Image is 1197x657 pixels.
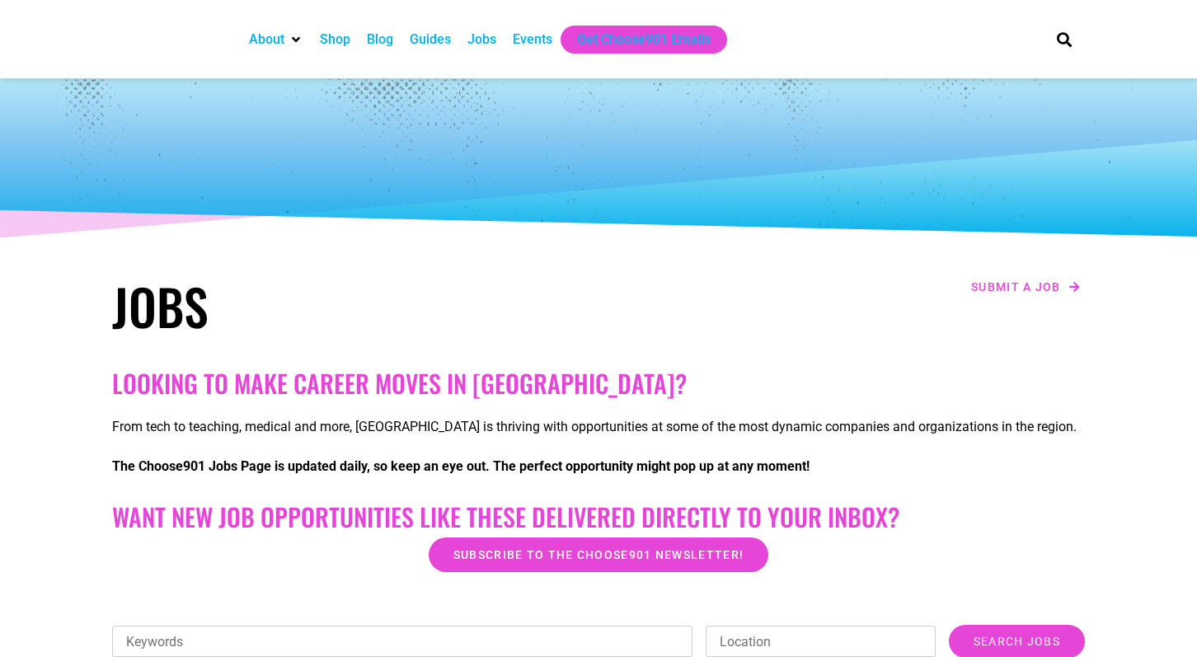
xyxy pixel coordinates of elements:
[112,368,1085,398] h2: Looking to make career moves in [GEOGRAPHIC_DATA]?
[577,30,711,49] a: Get Choose901 Emails
[971,281,1061,293] span: Submit a job
[241,26,1029,54] nav: Main nav
[706,626,936,657] input: Location
[320,30,350,49] a: Shop
[112,502,1085,532] h2: Want New Job Opportunities like these Delivered Directly to your Inbox?
[241,26,312,54] div: About
[112,276,590,336] h1: Jobs
[112,626,692,657] input: Keywords
[410,30,451,49] a: Guides
[367,30,393,49] a: Blog
[966,276,1085,298] a: Submit a job
[513,30,552,49] a: Events
[453,549,744,561] span: Subscribe to the Choose901 newsletter!
[249,30,284,49] a: About
[467,30,496,49] a: Jobs
[429,537,768,572] a: Subscribe to the Choose901 newsletter!
[112,458,810,474] strong: The Choose901 Jobs Page is updated daily, so keep an eye out. The perfect opportunity might pop u...
[1051,26,1078,53] div: Search
[112,417,1085,437] p: From tech to teaching, medical and more, [GEOGRAPHIC_DATA] is thriving with opportunities at some...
